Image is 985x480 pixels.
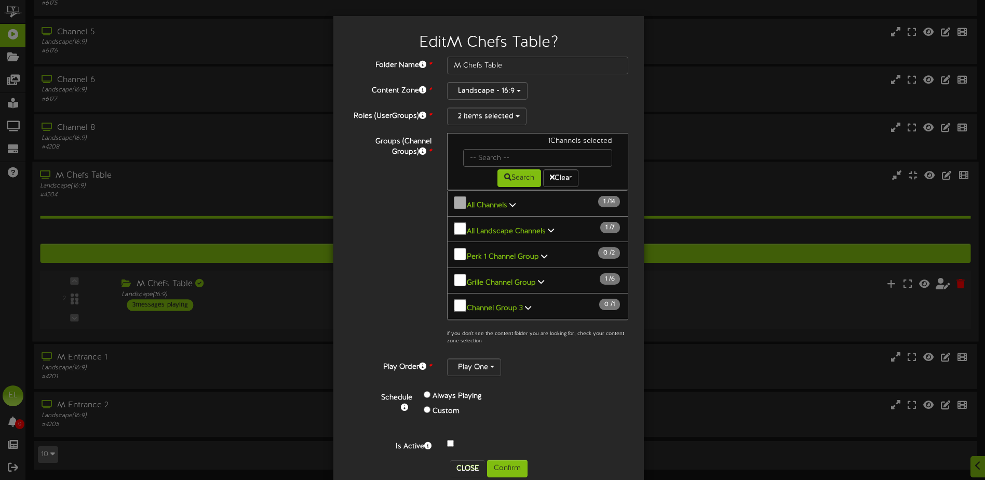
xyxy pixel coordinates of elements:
button: Grille Channel Group 1 /6 [447,268,628,294]
button: Perk 1 Channel Group 0 /2 [447,242,628,268]
label: Always Playing [433,391,482,402]
button: Channel Group 3 0 /1 [447,293,628,319]
label: Folder Name [341,57,439,71]
label: Content Zone [341,82,439,96]
button: Search [497,169,541,187]
button: Channel Group 4 0 /1 [447,319,628,345]
span: 1 [605,224,610,231]
h2: Edit M Chefs Table ? [349,34,628,51]
div: 1 Channels selected [455,136,620,149]
span: 1 [603,198,608,205]
b: Schedule [381,394,412,402]
button: Close [450,460,485,477]
b: Channel Group 3 [467,304,523,312]
span: / 14 [598,196,620,207]
button: Play One [447,358,501,376]
label: Custom [433,406,460,417]
button: All Channels 1 /14 [447,190,628,217]
b: Perk 1 Channel Group [467,253,539,261]
label: Roles (UserGroups) [341,108,439,122]
b: All Channels [467,202,507,209]
label: Play Order [341,358,439,372]
span: / 6 [600,273,620,285]
span: 0 [603,249,610,257]
span: 1 [605,275,609,283]
span: / 2 [598,247,620,259]
span: 0 [604,301,611,308]
button: 2 items selected [447,108,527,125]
b: Grille Channel Group [467,278,536,286]
button: All Landscape Channels 1 /7 [447,216,628,243]
button: Landscape - 16:9 [447,82,528,100]
input: Folder Name [447,57,628,74]
span: / 7 [600,222,620,233]
label: Groups (Channel Groups) [341,133,439,157]
input: -- Search -- [463,149,612,167]
span: / 1 [599,299,620,310]
button: Confirm [487,460,528,477]
b: All Landscape Channels [467,227,546,235]
button: Clear [543,169,578,187]
label: Is Active [341,438,439,452]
